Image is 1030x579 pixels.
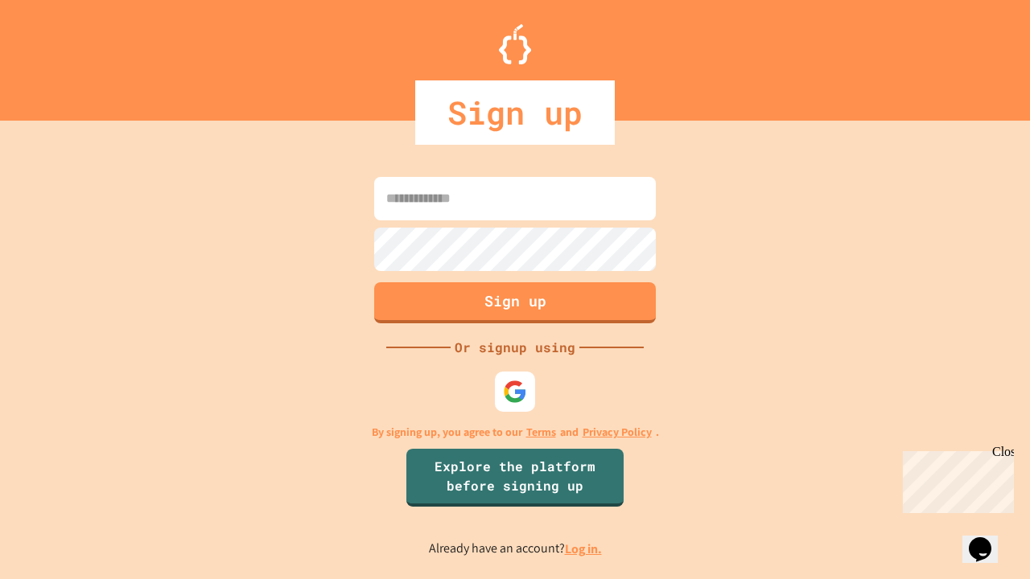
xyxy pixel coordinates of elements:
[415,80,615,145] div: Sign up
[372,424,659,441] p: By signing up, you agree to our and .
[503,380,527,404] img: google-icon.svg
[583,424,652,441] a: Privacy Policy
[565,540,602,557] a: Log in.
[962,515,1014,563] iframe: chat widget
[896,445,1014,513] iframe: chat widget
[6,6,111,102] div: Chat with us now!Close
[451,338,579,357] div: Or signup using
[406,449,624,507] a: Explore the platform before signing up
[429,539,602,559] p: Already have an account?
[499,24,531,64] img: Logo.svg
[526,424,556,441] a: Terms
[374,282,656,323] button: Sign up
